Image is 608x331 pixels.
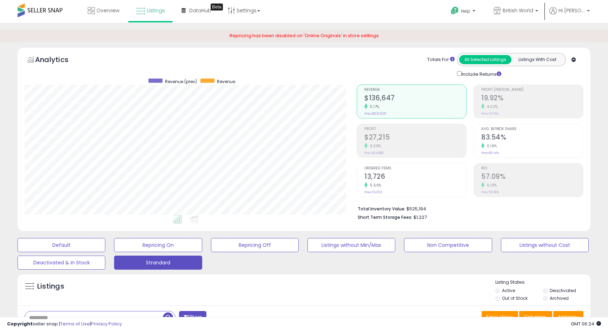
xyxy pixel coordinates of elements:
small: Prev: 53.81% [481,190,499,194]
span: Repricing has been disabled on 'Online Originals' in store settings [230,32,379,39]
a: Help [445,1,482,23]
span: Revenue [364,88,466,92]
button: Deactivated & In Stock [18,256,105,270]
button: Strandard [114,256,202,270]
button: Repricing On [114,238,202,252]
span: Avg. Buybox Share [481,127,583,131]
span: 2025-10-15 06:24 GMT [571,320,601,327]
i: Get Help [450,6,459,15]
small: 5.17% [368,104,379,109]
h2: 83.54% [481,133,583,143]
h2: 57.09% [481,173,583,182]
h5: Listings [37,282,64,291]
small: Prev: 19.15% [481,112,498,116]
div: seller snap | | [7,321,122,327]
p: Listing States: [495,279,590,286]
button: Listings without Cost [501,238,589,252]
button: Repricing Off [211,238,299,252]
div: Include Returns [452,70,510,78]
span: Overview [97,7,119,14]
span: Profit [PERSON_NAME] [481,88,583,92]
small: Prev: $24,880 [364,151,384,155]
h2: $136,647 [364,94,466,103]
h5: Analytics [35,55,82,66]
label: Deactivated [550,288,576,293]
li: $525,194 [358,204,578,212]
h2: $27,215 [364,133,466,143]
button: All Selected Listings [459,55,511,64]
small: 6.10% [484,183,497,188]
span: Listings [147,7,165,14]
span: Help [461,8,470,14]
h2: 19.92% [481,94,583,103]
small: Prev: 83.41% [481,151,499,155]
strong: Copyright [7,320,33,327]
span: ROI [481,167,583,170]
span: DataHub [189,7,211,14]
span: Revenue [217,79,235,85]
small: 9.39% [368,143,381,149]
b: Short Term Storage Fees: [358,214,412,220]
span: British World [503,7,533,14]
small: 5.56% [368,183,382,188]
a: Privacy Policy [91,320,122,327]
span: $1,227 [414,214,427,221]
a: Hi [PERSON_NAME] [549,7,590,23]
h2: 13,726 [364,173,466,182]
span: Ordered Items [364,167,466,170]
button: Non Competitive [404,238,492,252]
label: Out of Stock [502,295,528,301]
label: Archived [550,295,569,301]
a: Terms of Use [60,320,90,327]
span: Profit [364,127,466,131]
span: Hi [PERSON_NAME] [559,7,585,14]
small: 0.16% [484,143,497,149]
small: 4.02% [484,104,498,109]
small: Prev: 13,003 [364,190,382,194]
b: Total Inventory Value: [358,206,405,212]
div: Totals For [427,56,455,63]
div: Tooltip anchor [211,4,223,11]
small: Prev: $129,925 [364,112,386,116]
button: Default [18,238,105,252]
button: Listings without Min/Max [308,238,395,252]
button: Listings With Cost [511,55,563,64]
span: Revenue (prev) [165,79,197,85]
label: Active [502,288,515,293]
